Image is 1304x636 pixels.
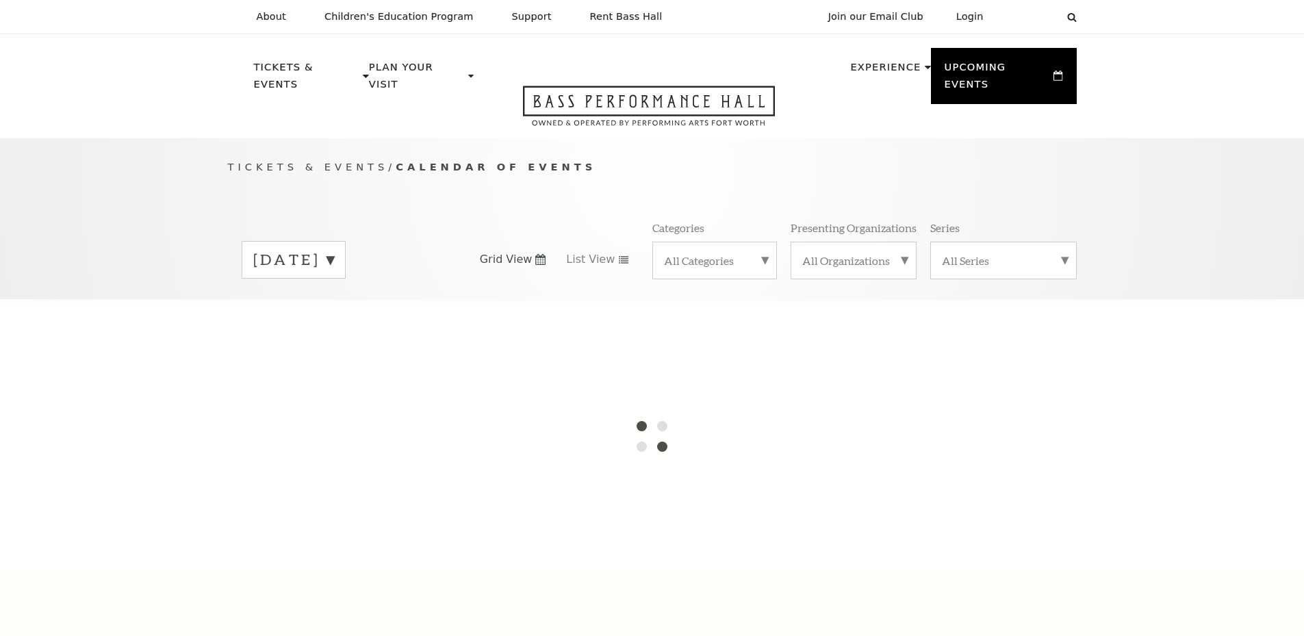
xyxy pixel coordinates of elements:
[228,159,1077,176] p: /
[945,59,1051,101] p: Upcoming Events
[254,59,360,101] p: Tickets & Events
[480,252,533,267] span: Grid View
[791,220,917,235] p: Presenting Organizations
[253,249,334,270] label: [DATE]
[369,59,465,101] p: Plan Your Visit
[664,253,765,268] label: All Categories
[652,220,704,235] p: Categories
[1006,10,1054,23] select: Select:
[396,161,596,173] span: Calendar of Events
[257,11,286,23] p: About
[512,11,552,23] p: Support
[802,253,905,268] label: All Organizations
[930,220,960,235] p: Series
[590,11,663,23] p: Rent Bass Hall
[850,59,921,84] p: Experience
[942,253,1065,268] label: All Series
[566,252,615,267] span: List View
[228,161,389,173] span: Tickets & Events
[324,11,474,23] p: Children's Education Program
